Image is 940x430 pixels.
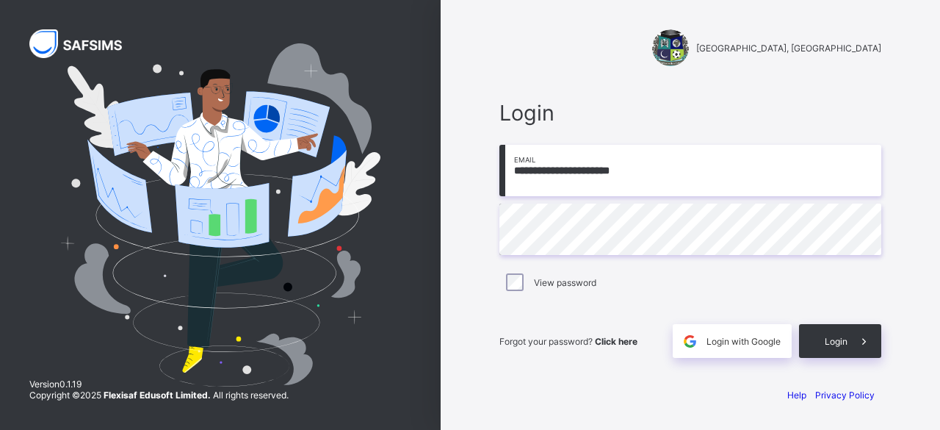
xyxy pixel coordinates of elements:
[825,336,847,347] span: Login
[815,390,875,401] a: Privacy Policy
[499,100,881,126] span: Login
[499,336,637,347] span: Forgot your password?
[60,43,380,387] img: Hero Image
[534,277,596,288] label: View password
[29,390,289,401] span: Copyright © 2025 All rights reserved.
[104,390,211,401] strong: Flexisaf Edusoft Limited.
[595,336,637,347] a: Click here
[29,29,140,58] img: SAFSIMS Logo
[29,379,289,390] span: Version 0.1.19
[681,333,698,350] img: google.396cfc9801f0270233282035f929180a.svg
[706,336,781,347] span: Login with Google
[787,390,806,401] a: Help
[696,43,881,54] span: [GEOGRAPHIC_DATA], [GEOGRAPHIC_DATA]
